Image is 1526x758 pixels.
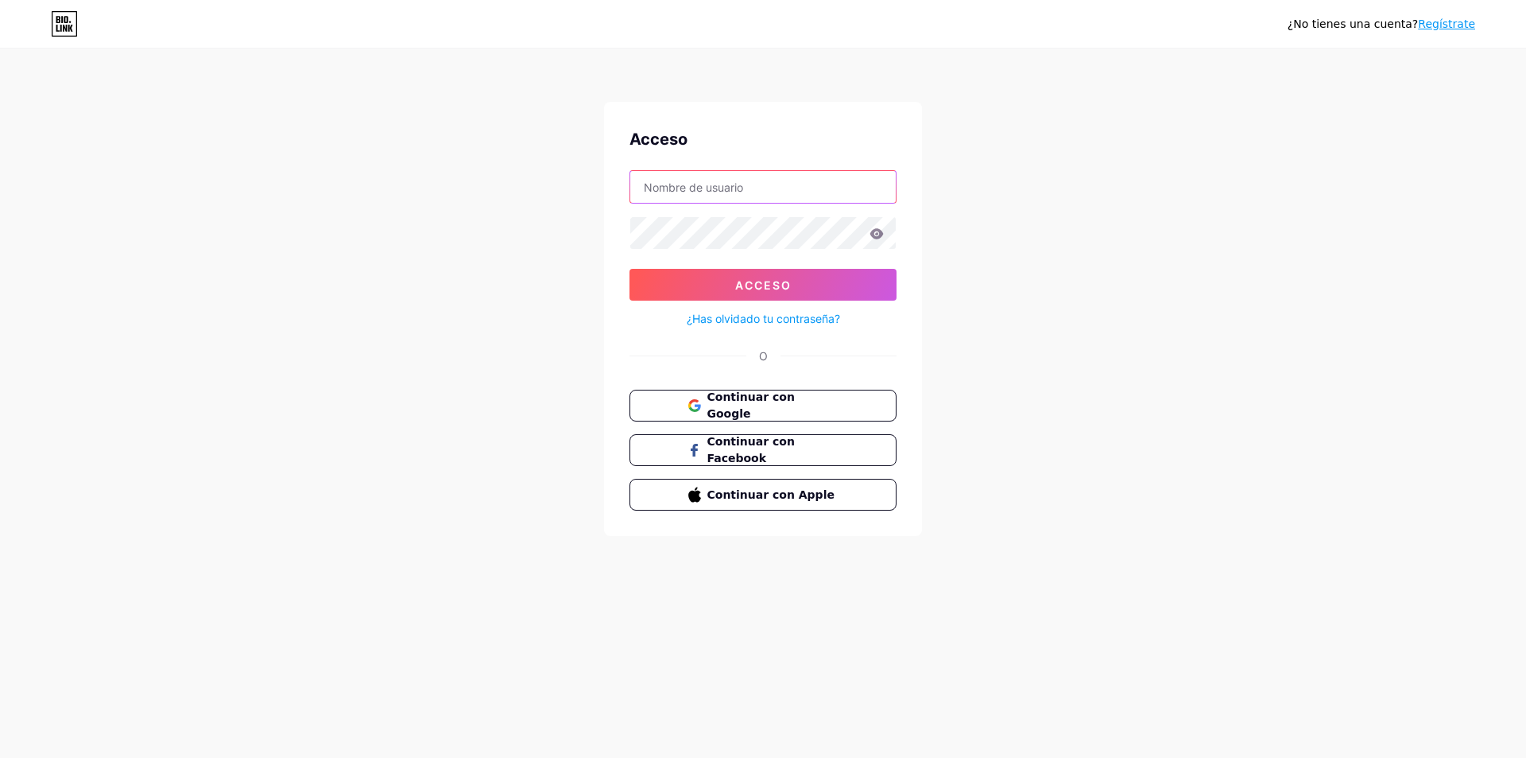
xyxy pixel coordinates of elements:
font: ¿Has olvidado tu contraseña? [687,312,840,325]
font: Continuar con Google [707,391,795,420]
button: Acceso [629,269,897,301]
a: Regístrate [1418,17,1475,30]
button: Continuar con Facebook [629,434,897,466]
font: Continuar con Facebook [707,435,795,465]
font: Continuar con Apple [707,488,835,501]
button: Continuar con Google [629,390,897,422]
font: Acceso [735,278,792,292]
button: Continuar con Apple [629,479,897,511]
font: ¿No tienes una cuenta? [1288,17,1418,30]
font: Acceso [629,130,687,149]
font: O [759,349,768,363]
input: Nombre de usuario [630,171,896,203]
a: ¿Has olvidado tu contraseña? [687,310,840,327]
